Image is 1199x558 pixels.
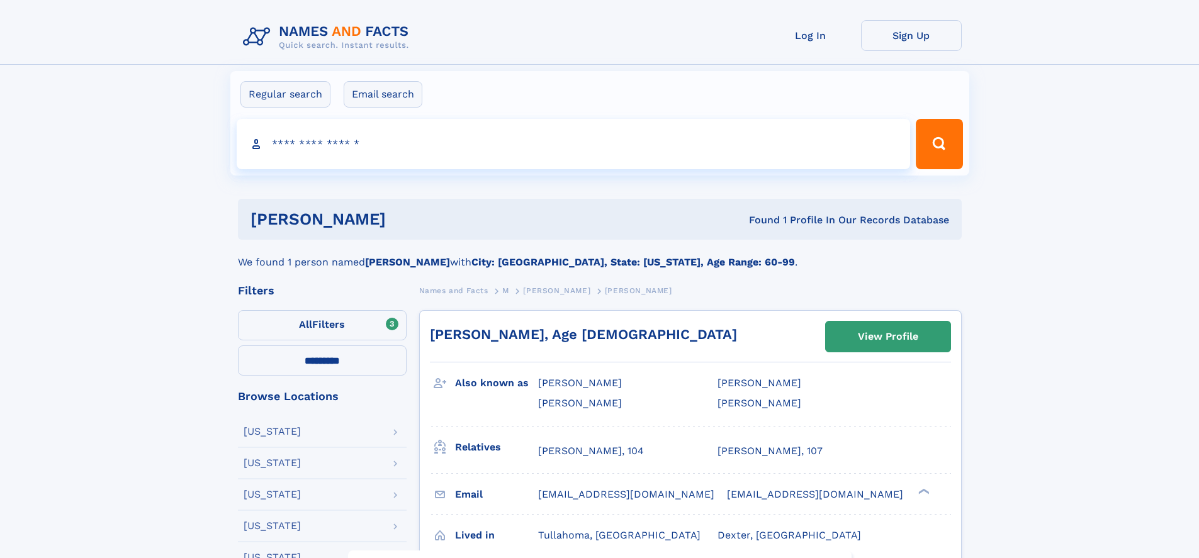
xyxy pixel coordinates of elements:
[826,321,950,352] a: View Profile
[502,282,509,298] a: M
[244,521,301,531] div: [US_STATE]
[299,318,312,330] span: All
[430,326,737,342] a: [PERSON_NAME], Age [DEMOGRAPHIC_DATA]
[238,391,407,402] div: Browse Locations
[538,397,622,409] span: [PERSON_NAME]
[250,211,568,227] h1: [PERSON_NAME]
[718,377,801,389] span: [PERSON_NAME]
[238,240,962,270] div: We found 1 person named with .
[455,372,538,394] h3: Also known as
[915,487,930,495] div: ❯
[858,322,918,351] div: View Profile
[502,286,509,295] span: M
[538,529,701,541] span: Tullahoma, [GEOGRAPHIC_DATA]
[455,437,538,458] h3: Relatives
[605,286,672,295] span: [PERSON_NAME]
[538,488,714,500] span: [EMAIL_ADDRESS][DOMAIN_NAME]
[244,489,301,499] div: [US_STATE]
[471,256,795,268] b: City: [GEOGRAPHIC_DATA], State: [US_STATE], Age Range: 60-99
[365,256,450,268] b: [PERSON_NAME]
[455,484,538,505] h3: Email
[523,282,590,298] a: [PERSON_NAME]
[244,427,301,437] div: [US_STATE]
[238,20,419,54] img: Logo Names and Facts
[861,20,962,51] a: Sign Up
[538,444,644,458] a: [PERSON_NAME], 104
[916,119,962,169] button: Search Button
[344,81,422,108] label: Email search
[760,20,861,51] a: Log In
[244,458,301,468] div: [US_STATE]
[718,444,823,458] a: [PERSON_NAME], 107
[455,525,538,546] h3: Lived in
[237,119,911,169] input: search input
[538,377,622,389] span: [PERSON_NAME]
[240,81,330,108] label: Regular search
[238,285,407,296] div: Filters
[718,529,861,541] span: Dexter, [GEOGRAPHIC_DATA]
[238,310,407,340] label: Filters
[567,213,949,227] div: Found 1 Profile In Our Records Database
[523,286,590,295] span: [PERSON_NAME]
[727,488,903,500] span: [EMAIL_ADDRESS][DOMAIN_NAME]
[419,282,488,298] a: Names and Facts
[718,397,801,409] span: [PERSON_NAME]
